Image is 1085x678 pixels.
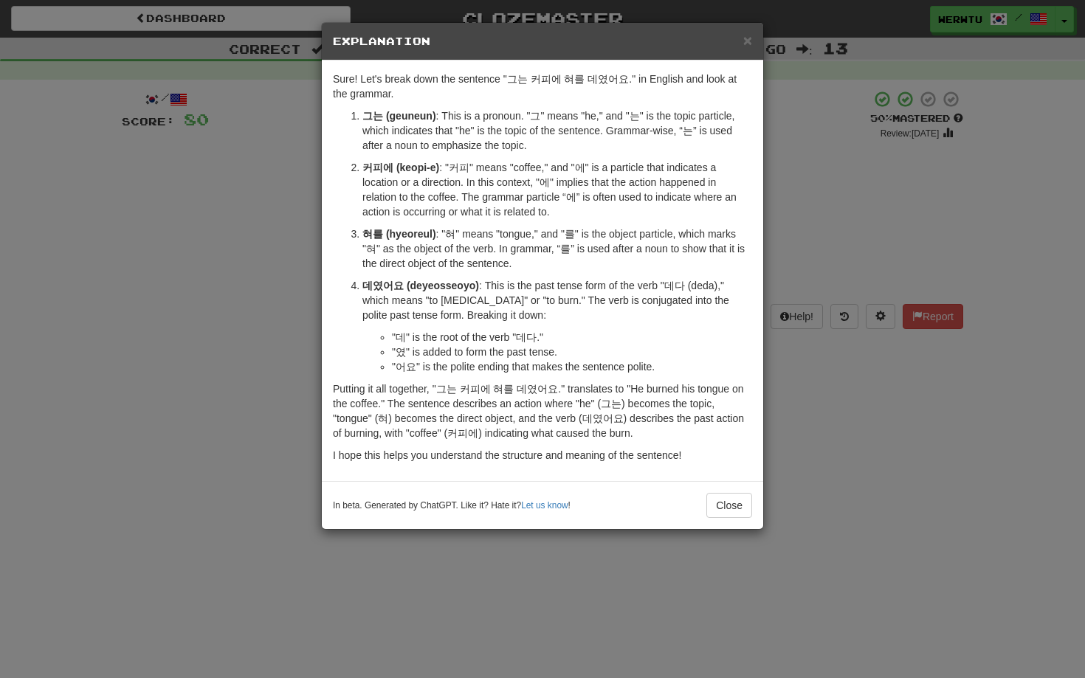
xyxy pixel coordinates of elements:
li: "어요" is the polite ending that makes the sentence polite. [392,359,752,374]
a: Let us know [521,500,568,511]
p: : This is the past tense form of the verb "데다 (deda)," which means "to [MEDICAL_DATA]" or "to bur... [362,278,752,322]
h5: Explanation [333,34,752,49]
button: Close [706,493,752,518]
li: "데" is the root of the verb "데다." [392,330,752,345]
li: "였" is added to form the past tense. [392,345,752,359]
strong: 데였어요 (deyeosseoyo) [362,280,479,291]
p: Putting it all together, "그는 커피에 혀를 데였어요." translates to "He burned his tongue on the coffee." Th... [333,381,752,440]
button: Close [743,32,752,48]
strong: 혀를 (hyeoreul) [362,228,436,240]
strong: 커피에 (keopi-e) [362,162,439,173]
strong: 그는 (geuneun) [362,110,436,122]
p: I hope this helps you understand the structure and meaning of the sentence! [333,448,752,463]
span: × [743,32,752,49]
small: In beta. Generated by ChatGPT. Like it? Hate it? ! [333,499,571,512]
p: Sure! Let's break down the sentence "그는 커피에 혀를 데였어요." in English and look at the grammar. [333,72,752,101]
p: : "커피" means "coffee," and "에" is a particle that indicates a location or a direction. In this co... [362,160,752,219]
p: : This is a pronoun. "그" means "he," and "는" is the topic particle, which indicates that "he" is ... [362,108,752,153]
p: : "혀" means "tongue," and "를" is the object particle, which marks "혀" as the object of the verb. ... [362,226,752,271]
